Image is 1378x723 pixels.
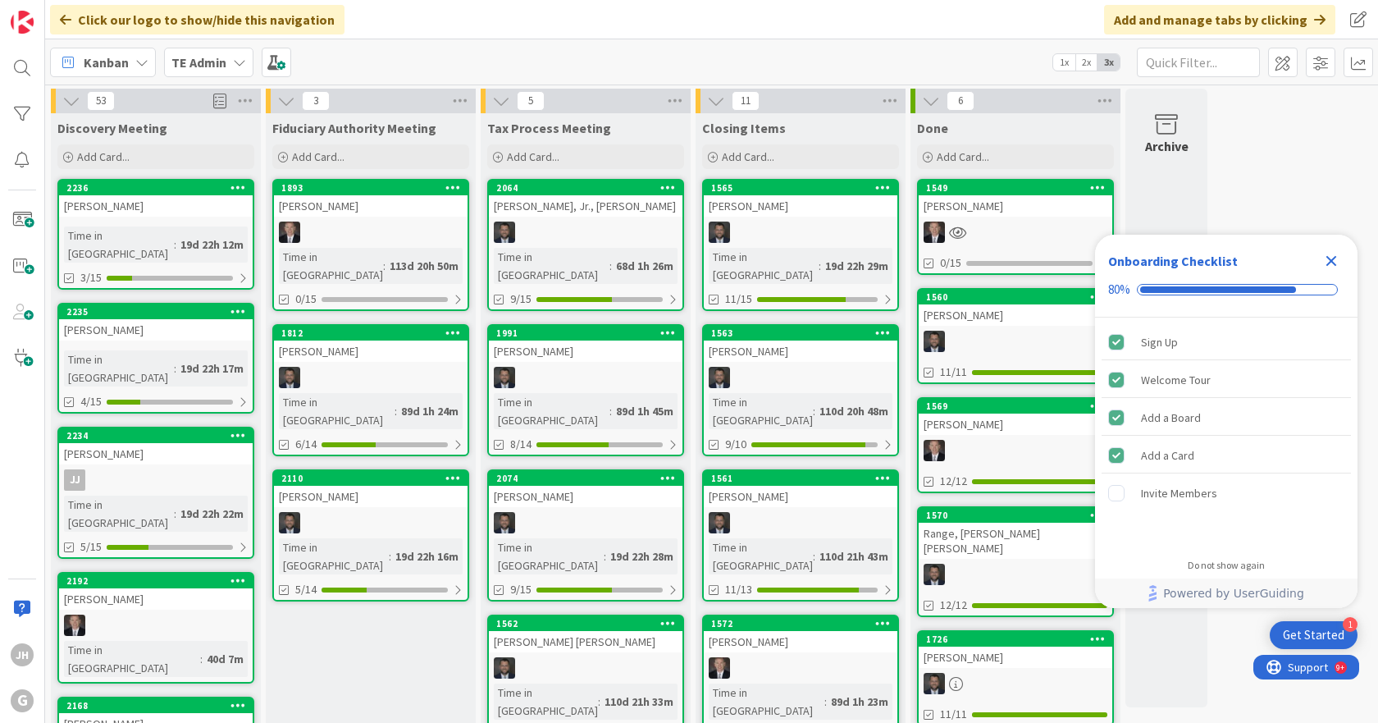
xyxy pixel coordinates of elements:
[281,473,468,484] div: 2110
[274,181,468,195] div: 1893
[704,326,897,341] div: 1563
[66,700,253,712] div: 2168
[722,149,774,164] span: Add Card...
[66,430,253,442] div: 2234
[1075,54,1097,71] span: 2x
[489,181,682,195] div: 2064
[59,181,253,217] div: 2236[PERSON_NAME]
[59,428,253,464] div: 2234[PERSON_NAME]
[709,367,730,388] img: JW
[940,473,967,490] span: 12/12
[489,222,682,243] div: JW
[302,91,330,111] span: 3
[489,657,682,679] div: JW
[494,367,515,388] img: JW
[1141,332,1178,352] div: Sign Up
[609,402,612,420] span: :
[1102,437,1351,474] div: Add a Card is complete.
[496,327,682,339] div: 1991
[919,290,1112,304] div: 1560
[711,327,897,339] div: 1563
[924,564,945,585] img: JW
[274,222,468,243] div: BG
[510,436,532,453] span: 8/14
[704,326,897,362] div: 1563[PERSON_NAME]
[725,436,746,453] span: 9/10
[174,359,176,378] span: :
[926,510,1112,521] div: 1570
[919,564,1112,585] div: JW
[174,505,176,523] span: :
[279,248,383,284] div: Time in [GEOGRAPHIC_DATA]
[704,616,897,631] div: 1572
[924,440,945,461] img: BG
[947,91,974,111] span: 6
[709,538,813,574] div: Time in [GEOGRAPHIC_DATA]
[59,615,253,636] div: BG
[391,547,463,565] div: 19d 22h 16m
[77,149,130,164] span: Add Card...
[494,248,609,284] div: Time in [GEOGRAPHIC_DATA]
[711,618,897,629] div: 1572
[274,486,468,507] div: [PERSON_NAME]
[64,350,174,387] div: Time in [GEOGRAPHIC_DATA]
[1145,136,1189,156] div: Archive
[704,616,897,652] div: 1572[PERSON_NAME]
[1095,579,1357,608] div: Footer
[274,471,468,486] div: 2110
[919,181,1112,195] div: 1549
[600,693,678,711] div: 110d 21h 33m
[489,616,682,652] div: 1562[PERSON_NAME] [PERSON_NAME]
[704,341,897,362] div: [PERSON_NAME]
[272,120,436,136] span: Fiduciary Authority Meeting
[279,222,300,243] img: BG
[50,5,344,34] div: Click our logo to show/hide this navigation
[926,291,1112,303] div: 1560
[815,547,892,565] div: 110d 21h 43m
[279,393,395,429] div: Time in [GEOGRAPHIC_DATA]
[64,641,200,677] div: Time in [GEOGRAPHIC_DATA]
[174,236,176,254] span: :
[940,597,967,614] span: 12/12
[11,643,34,666] div: JH
[604,547,606,565] span: :
[281,327,468,339] div: 1812
[1188,559,1265,572] div: Do not show again
[919,523,1112,559] div: Range, [PERSON_NAME] [PERSON_NAME]
[919,508,1112,523] div: 1570
[386,257,463,275] div: 113d 20h 50m
[59,588,253,610] div: [PERSON_NAME]
[66,306,253,318] div: 2235
[274,326,468,341] div: 1812
[176,359,248,378] div: 19d 22h 17m
[732,91,760,111] span: 11
[919,195,1112,217] div: [PERSON_NAME]
[919,331,1112,352] div: JW
[940,706,967,723] span: 11/11
[1108,251,1238,271] div: Onboarding Checklist
[292,149,344,164] span: Add Card...
[489,181,682,217] div: 2064[PERSON_NAME], Jr., [PERSON_NAME]
[66,575,253,587] div: 2192
[11,689,34,712] div: G
[176,236,248,254] div: 19d 22h 12m
[59,304,253,319] div: 2235
[711,182,897,194] div: 1565
[919,440,1112,461] div: BG
[489,631,682,652] div: [PERSON_NAME] [PERSON_NAME]
[827,693,892,711] div: 89d 1h 23m
[383,257,386,275] span: :
[919,399,1112,414] div: 1569
[59,304,253,341] div: 2235[PERSON_NAME]
[813,547,815,565] span: :
[919,414,1112,435] div: [PERSON_NAME]
[517,91,545,111] span: 5
[702,120,786,136] span: Closing Items
[1270,621,1357,649] div: Open Get Started checklist, remaining modules: 1
[813,402,815,420] span: :
[819,257,821,275] span: :
[821,257,892,275] div: 19d 22h 29m
[489,195,682,217] div: [PERSON_NAME], Jr., [PERSON_NAME]
[612,402,678,420] div: 89d 1h 45m
[11,11,34,34] img: Visit kanbanzone.com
